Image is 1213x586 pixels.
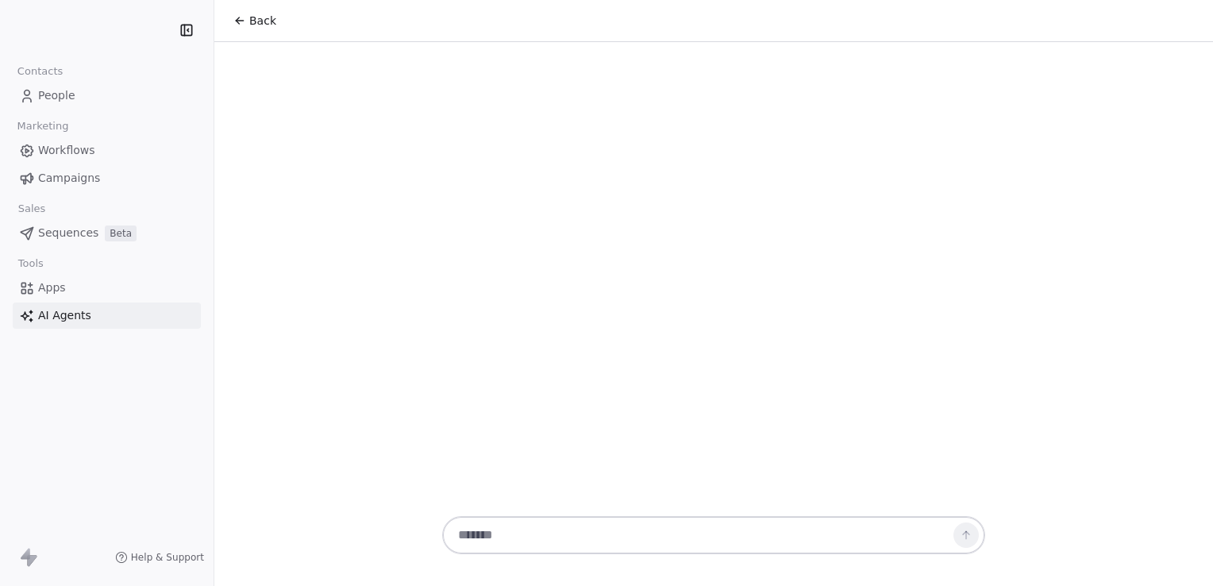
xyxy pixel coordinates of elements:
span: Sales [11,197,52,221]
a: AI Agents [13,303,201,329]
span: People [38,87,75,104]
a: Apps [13,275,201,301]
span: Help & Support [131,551,204,564]
span: Apps [38,280,66,296]
span: Workflows [38,142,95,159]
a: Help & Support [115,551,204,564]
span: Beta [105,226,137,241]
span: Back [249,13,276,29]
a: Campaigns [13,165,201,191]
a: Workflows [13,137,201,164]
span: AI Agents [38,307,91,324]
span: Sequences [38,225,98,241]
span: Contacts [10,60,70,83]
a: People [13,83,201,109]
a: SequencesBeta [13,220,201,246]
span: Marketing [10,114,75,138]
span: Tools [11,252,50,276]
span: Campaigns [38,170,100,187]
